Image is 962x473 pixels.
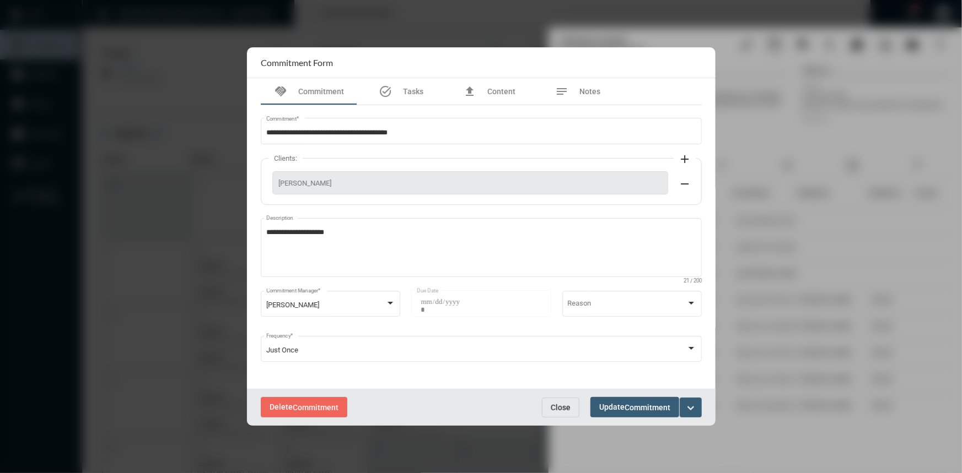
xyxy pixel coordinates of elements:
mat-icon: notes [555,85,568,98]
span: Just Once [266,346,298,354]
span: [PERSON_NAME] [266,301,319,309]
h2: Commitment Form [261,57,333,68]
mat-icon: remove [678,177,691,191]
mat-icon: add [678,153,691,166]
span: Close [551,403,571,411]
span: Notes [579,87,600,96]
span: Commitment [293,403,338,412]
button: Close [542,397,579,417]
button: UpdateCommitment [590,397,679,417]
span: Commitment [298,87,344,96]
span: Delete [270,403,338,411]
mat-icon: handshake [274,85,287,98]
button: DeleteCommitment [261,397,347,417]
mat-icon: file_upload [463,85,476,98]
mat-icon: task_alt [379,85,392,98]
span: [PERSON_NAME] [278,179,662,187]
span: Update [599,403,670,411]
mat-hint: 21 / 200 [684,278,702,284]
mat-icon: expand_more [684,401,697,415]
span: Tasks [403,87,423,96]
span: Commitment [625,403,670,412]
span: Content [487,87,515,96]
label: Clients: [268,154,303,162]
